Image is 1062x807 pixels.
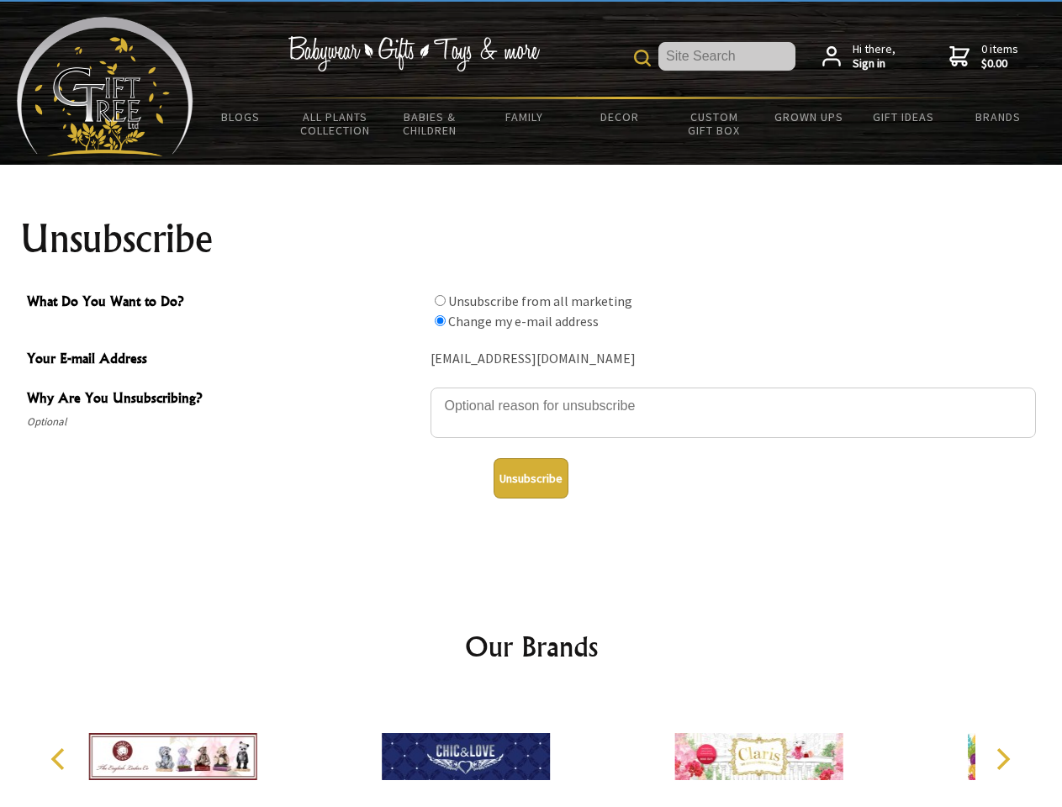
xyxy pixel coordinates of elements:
a: Brands [951,99,1046,134]
button: Next [984,741,1021,778]
a: Grown Ups [761,99,856,134]
strong: Sign in [853,56,896,71]
a: Babies & Children [383,99,478,148]
div: [EMAIL_ADDRESS][DOMAIN_NAME] [431,346,1036,372]
textarea: Why Are You Unsubscribing? [431,388,1036,438]
a: Gift Ideas [856,99,951,134]
button: Unsubscribe [494,458,568,498]
img: Babyware - Gifts - Toys and more... [17,17,193,156]
span: Why Are You Unsubscribing? [27,388,422,412]
a: Family [478,99,573,134]
a: Hi there,Sign in [822,42,896,71]
img: Babywear - Gifts - Toys & more [288,36,540,71]
span: What Do You Want to Do? [27,291,422,315]
button: Previous [42,741,79,778]
strong: $0.00 [981,56,1018,71]
span: Hi there, [853,42,896,71]
a: 0 items$0.00 [949,42,1018,71]
label: Unsubscribe from all marketing [448,293,632,309]
span: Your E-mail Address [27,348,422,372]
h1: Unsubscribe [20,219,1043,259]
input: What Do You Want to Do? [435,295,446,306]
h2: Our Brands [34,626,1029,667]
img: product search [634,50,651,66]
span: 0 items [981,41,1018,71]
label: Change my e-mail address [448,313,599,330]
a: Decor [572,99,667,134]
a: BLOGS [193,99,288,134]
input: Site Search [658,42,795,71]
a: All Plants Collection [288,99,383,148]
input: What Do You Want to Do? [435,315,446,326]
a: Custom Gift Box [667,99,762,148]
span: Optional [27,412,422,432]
